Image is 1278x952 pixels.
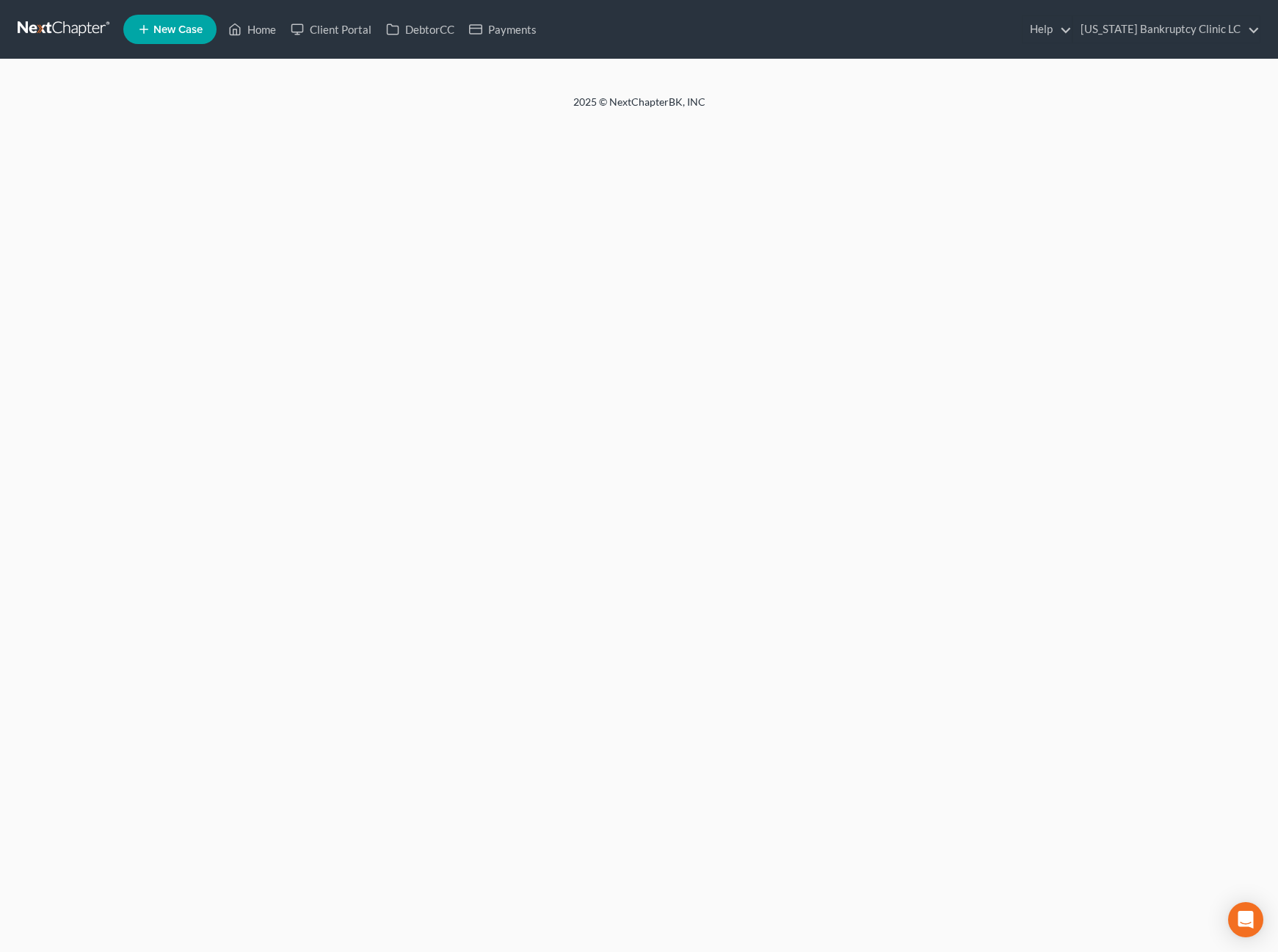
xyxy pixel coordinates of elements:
a: Client Portal [283,16,379,43]
a: Home [221,16,283,43]
new-legal-case-button: New Case [123,15,217,44]
a: DebtorCC [379,16,462,43]
a: Payments [462,16,544,43]
div: Open Intercom Messenger [1228,902,1263,937]
a: Help [1023,16,1072,43]
div: 2025 © NextChapterBK, INC [221,95,1058,121]
a: [US_STATE] Bankruptcy Clinic LC [1073,16,1260,43]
